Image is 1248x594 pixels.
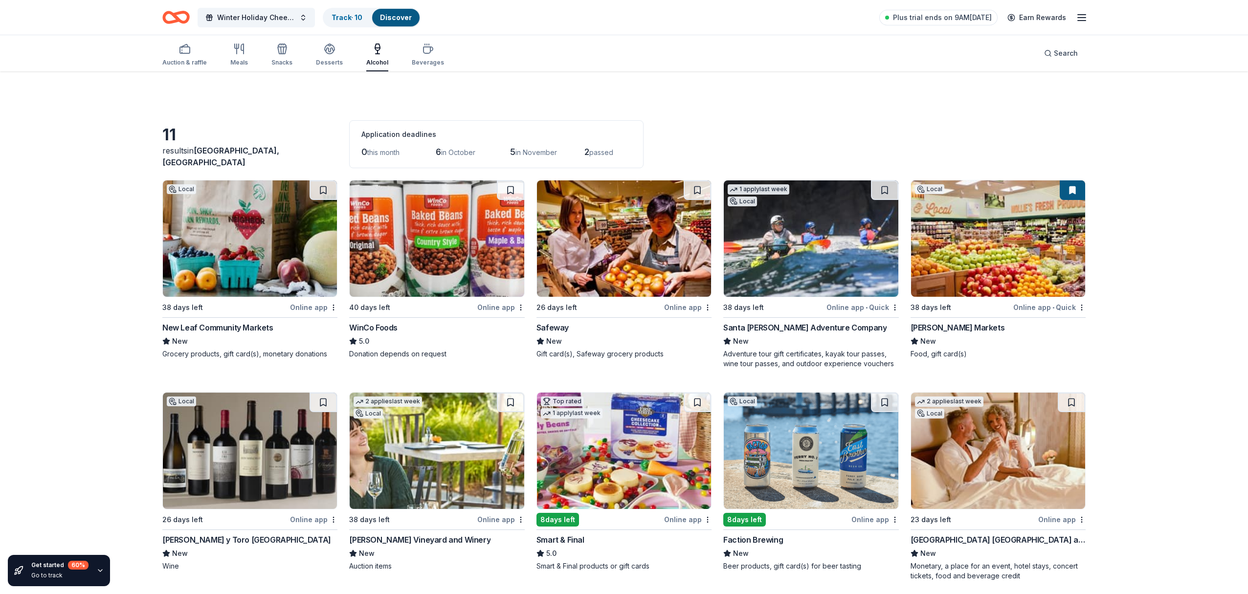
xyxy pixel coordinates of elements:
[733,548,749,559] span: New
[359,548,375,559] span: New
[354,396,422,407] div: 2 applies last week
[911,514,951,526] div: 23 days left
[350,180,524,297] img: Image for WinCo Foods
[911,393,1085,509] img: Image for Hard Rock Hotel & Casino Sacramento at Fire Mountain
[536,513,579,527] div: 8 days left
[724,393,898,509] img: Image for Faction Brewing
[911,561,1086,581] div: Monetary, a place for an event, hotel stays, concert tickets, food and beverage credit
[728,197,757,206] div: Local
[541,408,602,418] div: 1 apply last week
[893,12,992,23] span: Plus trial ends on 9AM[DATE]
[162,322,273,333] div: New Leaf Community Markets
[664,513,712,526] div: Online app
[911,392,1086,581] a: Image for Hard Rock Hotel & Casino Sacramento at Fire Mountain2 applieslast weekLocal23 days left...
[316,39,343,71] button: Desserts
[541,396,583,406] div: Top rated
[436,147,441,157] span: 6
[366,59,388,66] div: Alcohol
[349,561,524,571] div: Auction items
[349,322,398,333] div: WinCo Foods
[1038,513,1086,526] div: Online app
[723,534,783,546] div: Faction Brewing
[412,39,444,71] button: Beverages
[911,534,1086,546] div: [GEOGRAPHIC_DATA] [GEOGRAPHIC_DATA] at [GEOGRAPHIC_DATA]
[866,304,868,311] span: •
[163,180,337,297] img: Image for New Leaf Community Markets
[349,392,524,571] a: Image for Honig Vineyard and Winery2 applieslast weekLocal38 days leftOnline app[PERSON_NAME] Vin...
[162,561,337,571] div: Wine
[723,302,764,313] div: 38 days left
[1052,304,1054,311] span: •
[217,12,295,23] span: Winter Holiday Cheer Auction
[290,513,337,526] div: Online app
[162,146,279,167] span: [GEOGRAPHIC_DATA], [GEOGRAPHIC_DATA]
[380,13,412,22] a: Discover
[162,514,203,526] div: 26 days left
[359,335,369,347] span: 5.0
[271,59,292,66] div: Snacks
[162,39,207,71] button: Auction & raffle
[920,335,936,347] span: New
[332,13,362,22] a: Track· 10
[162,180,337,359] a: Image for New Leaf Community MarketsLocal38 days leftOnline appNew Leaf Community MarketsNewGroce...
[728,184,789,195] div: 1 apply last week
[723,349,898,369] div: Adventure tour gift certificates, kayak tour passes, wine tour passes, and outdoor experience vou...
[163,393,337,509] img: Image for Viña Concha y Toro USA
[31,561,89,570] div: Get started
[915,184,944,194] div: Local
[354,409,383,418] div: Local
[584,147,589,157] span: 2
[723,322,887,333] div: Santa [PERSON_NAME] Adventure Company
[366,39,388,71] button: Alcohol
[537,180,711,297] img: Image for Safeway
[441,148,475,156] span: in October
[361,147,367,157] span: 0
[367,148,400,156] span: this month
[536,349,712,359] div: Gift card(s), Safeway grocery products
[724,180,898,297] img: Image for Santa Barbara Adventure Company
[349,180,524,359] a: Image for WinCo Foods40 days leftOnline appWinCo Foods5.0Donation depends on request
[162,146,279,167] span: in
[162,302,203,313] div: 38 days left
[361,129,631,140] div: Application deadlines
[349,534,490,546] div: [PERSON_NAME] Vineyard and Winery
[1036,44,1086,63] button: Search
[167,396,196,406] div: Local
[198,8,315,27] button: Winter Holiday Cheer Auction
[536,534,584,546] div: Smart & Final
[723,513,766,527] div: 8 days left
[477,301,525,313] div: Online app
[723,180,898,369] a: Image for Santa Barbara Adventure Company1 applylast weekLocal38 days leftOnline app•QuickSanta [...
[172,548,188,559] span: New
[1054,47,1078,59] span: Search
[31,572,89,579] div: Go to track
[230,39,248,71] button: Meals
[172,335,188,347] span: New
[723,392,898,571] a: Image for Faction BrewingLocal8days leftOnline appFaction BrewingNewBeer products, gift card(s) f...
[290,301,337,313] div: Online app
[536,180,712,359] a: Image for Safeway26 days leftOnline appSafewayNewGift card(s), Safeway grocery products
[728,396,757,406] div: Local
[920,548,936,559] span: New
[915,396,983,407] div: 2 applies last week
[162,392,337,571] a: Image for Viña Concha y Toro USALocal26 days leftOnline app[PERSON_NAME] y Toro [GEOGRAPHIC_DATA]...
[162,125,337,145] div: 11
[167,184,196,194] div: Local
[915,409,944,418] div: Local
[1002,9,1072,26] a: Earn Rewards
[349,514,390,526] div: 38 days left
[879,10,998,25] a: Plus trial ends on 9AM[DATE]
[546,548,557,559] span: 5.0
[911,349,1086,359] div: Food, gift card(s)
[68,561,89,570] div: 60 %
[350,393,524,509] img: Image for Honig Vineyard and Winery
[349,302,390,313] div: 40 days left
[162,59,207,66] div: Auction & raffle
[826,301,899,313] div: Online app Quick
[911,322,1005,333] div: [PERSON_NAME] Markets
[911,180,1086,359] a: Image for Mollie Stone's MarketsLocal38 days leftOnline app•Quick[PERSON_NAME] MarketsNewFood, gi...
[477,513,525,526] div: Online app
[911,302,951,313] div: 38 days left
[323,8,421,27] button: Track· 10Discover
[515,148,557,156] span: in November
